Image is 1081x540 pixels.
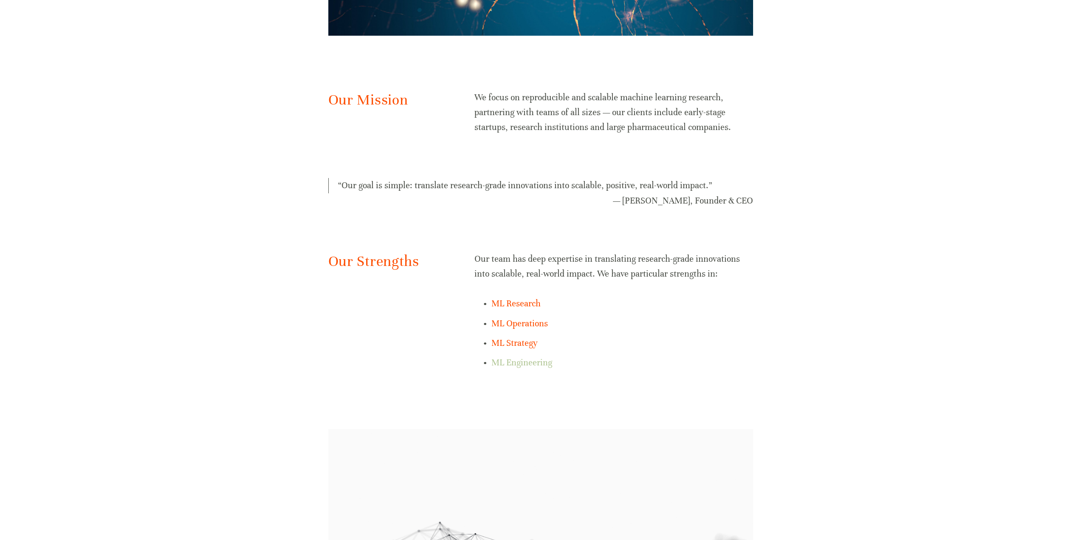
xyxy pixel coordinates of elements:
span: “ [338,180,342,191]
p: We focus on reproducible and scalable machine learning research, partnering with teams of all siz... [474,90,753,135]
p: Our team has deep expertise in translating research-grade innovations into scalable, real-world i... [474,252,753,281]
a: ML Strategy [491,338,538,348]
a: ML Research [491,298,541,309]
a: ML Operations [491,318,548,329]
h2: Our Mission [328,90,753,110]
figcaption: — [PERSON_NAME], Founder & CEO [328,193,753,208]
h2: Our Strengths [328,252,460,271]
span: ” [708,180,712,191]
blockquote: Our goal is simple: translate research-grade innovations into scalable, positive, real-world impact. [328,178,753,193]
a: ML Engineering [491,357,552,368]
